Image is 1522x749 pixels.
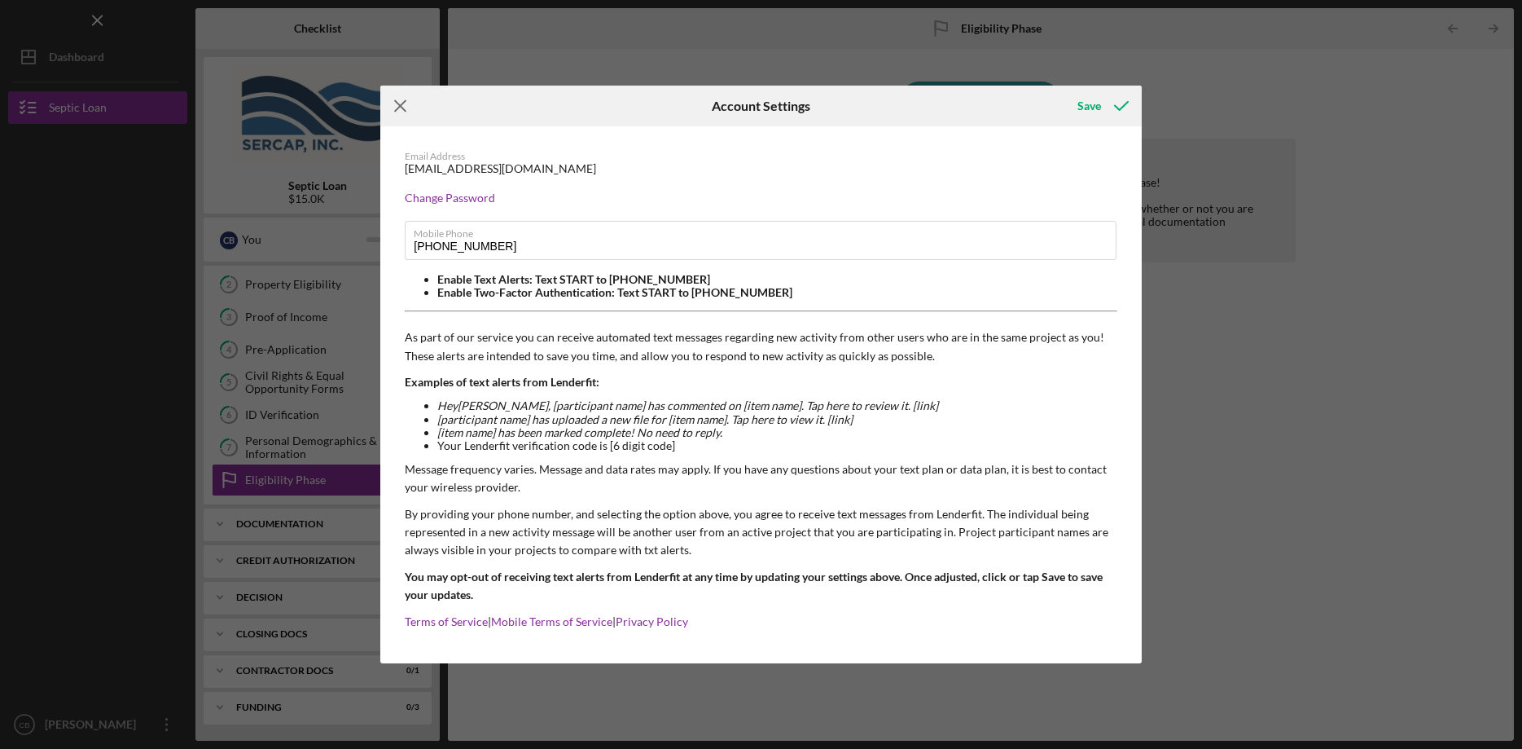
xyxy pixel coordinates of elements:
div: [EMAIL_ADDRESS][DOMAIN_NAME] [405,162,596,175]
h6: Account Settings [712,99,810,113]
button: Save [1061,90,1142,122]
p: As part of our service you can receive automated text messages regarding new activity from other ... [405,328,1117,365]
div: Email Address [405,151,1117,162]
a: Mobile Terms of Service [491,615,612,628]
div: Save [1077,90,1101,122]
li: Enable Two-Factor Authentication: Text START to [PHONE_NUMBER] [437,286,1117,299]
a: Terms of Service [405,615,488,628]
p: Message frequency varies. Message and data rates may apply. If you have any questions about your ... [405,460,1117,497]
li: [item name] has been marked complete! No need to reply. [437,426,1117,439]
li: [participant name] has uploaded a new file for [item name]. Tap here to view it. [link] [437,413,1117,426]
li: Enable Text Alerts: Text START to [PHONE_NUMBER] [437,273,1117,286]
p: You may opt-out of receiving text alerts from Lenderfit at any time by updating your settings abo... [405,568,1117,605]
label: Mobile Phone [414,222,1116,240]
p: By providing your phone number, and selecting the option above, you agree to receive text message... [405,505,1117,560]
p: Examples of text alerts from Lenderfit: [405,373,1117,391]
a: Privacy Policy [616,615,688,628]
div: Change Password [405,192,1117,205]
li: Hey [PERSON_NAME] , [participant name] has commented on [item name]. Tap here to review it. [link] [437,399,1117,412]
li: Your Lenderfit verification code is [6 digit code] [437,439,1117,452]
p: | | [405,613,1117,631]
